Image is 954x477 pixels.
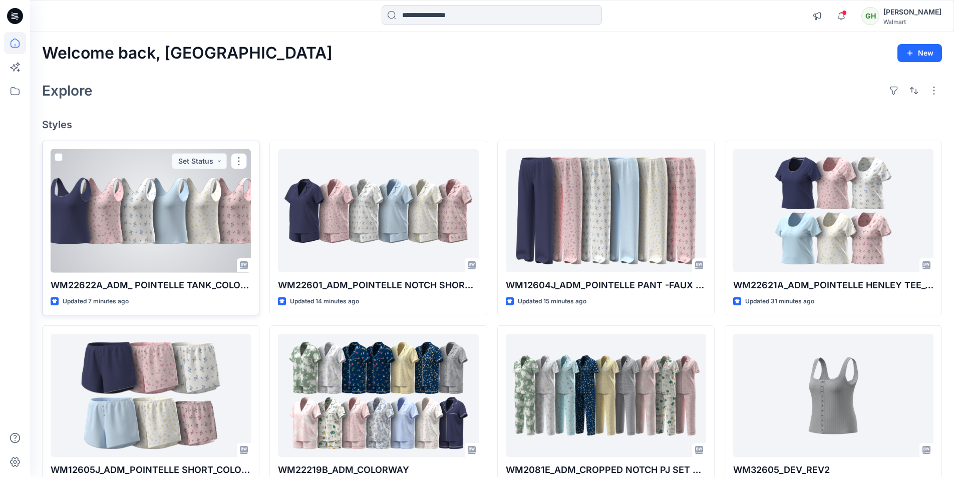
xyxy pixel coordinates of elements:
p: Updated 14 minutes ago [290,296,359,307]
p: Updated 15 minutes ago [518,296,586,307]
button: New [897,44,942,62]
h4: Styles [42,119,942,131]
a: WM2081E_ADM_CROPPED NOTCH PJ SET w/ STRAIGHT HEM TOP_COLORWAY [506,334,706,457]
p: WM12605J_ADM_POINTELLE SHORT_COLORWAY [51,463,251,477]
p: WM2081E_ADM_CROPPED NOTCH PJ SET w/ STRAIGHT HEM TOP_COLORWAY [506,463,706,477]
div: Walmart [883,18,941,26]
p: WM22621A_ADM_POINTELLE HENLEY TEE_COLORWAY [733,278,933,292]
h2: Explore [42,83,93,99]
a: WM12605J_ADM_POINTELLE SHORT_COLORWAY [51,334,251,457]
p: WM12604J_ADM_POINTELLE PANT -FAUX FLY & BUTTONS + PICOT_COLORWAY [506,278,706,292]
a: WM22622A_ADM_ POINTELLE TANK_COLORWAY [51,149,251,273]
a: WM22601_ADM_POINTELLE NOTCH SHORTIE_COLORWAY [278,149,478,273]
p: WM22601_ADM_POINTELLE NOTCH SHORTIE_COLORWAY [278,278,478,292]
p: Updated 31 minutes ago [745,296,814,307]
p: Updated 7 minutes ago [63,296,129,307]
a: WM32605_DEV_REV2 [733,334,933,457]
a: WM12604J_ADM_POINTELLE PANT -FAUX FLY & BUTTONS + PICOT_COLORWAY [506,149,706,273]
p: WM22622A_ADM_ POINTELLE TANK_COLORWAY [51,278,251,292]
h2: Welcome back, [GEOGRAPHIC_DATA] [42,44,333,63]
div: GH [861,7,879,25]
a: WM22621A_ADM_POINTELLE HENLEY TEE_COLORWAY [733,149,933,273]
p: WM32605_DEV_REV2 [733,463,933,477]
a: WM22219B_ADM_COLORWAY [278,334,478,457]
div: [PERSON_NAME] [883,6,941,18]
p: WM22219B_ADM_COLORWAY [278,463,478,477]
